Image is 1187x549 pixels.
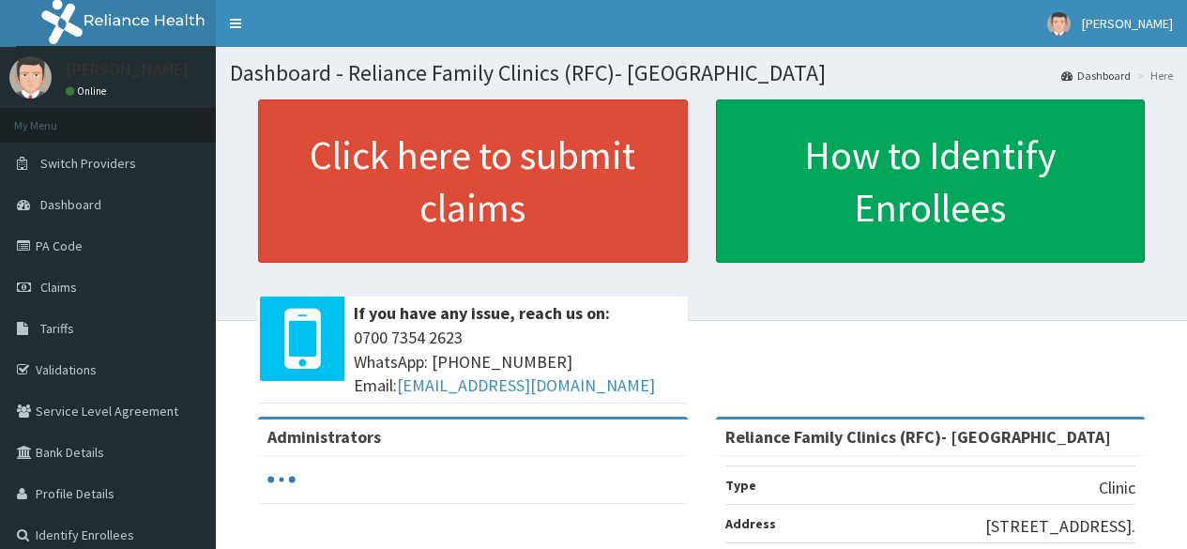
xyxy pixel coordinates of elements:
[1099,476,1135,500] p: Clinic
[66,61,189,78] p: [PERSON_NAME]
[397,374,655,396] a: [EMAIL_ADDRESS][DOMAIN_NAME]
[230,61,1173,85] h1: Dashboard - Reliance Family Clinics (RFC)- [GEOGRAPHIC_DATA]
[267,465,296,494] svg: audio-loading
[354,302,610,324] b: If you have any issue, reach us on:
[1061,68,1131,84] a: Dashboard
[725,426,1111,448] strong: Reliance Family Clinics (RFC)- [GEOGRAPHIC_DATA]
[354,326,678,398] span: 0700 7354 2623 WhatsApp: [PHONE_NUMBER] Email:
[66,84,111,98] a: Online
[1133,68,1173,84] li: Here
[267,426,381,448] b: Administrators
[40,196,101,213] span: Dashboard
[985,514,1135,539] p: [STREET_ADDRESS].
[725,477,756,494] b: Type
[725,515,776,532] b: Address
[40,320,74,337] span: Tariffs
[1047,12,1071,36] img: User Image
[716,99,1146,263] a: How to Identify Enrollees
[1082,15,1173,32] span: [PERSON_NAME]
[40,155,136,172] span: Switch Providers
[40,279,77,296] span: Claims
[9,56,52,99] img: User Image
[258,99,688,263] a: Click here to submit claims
